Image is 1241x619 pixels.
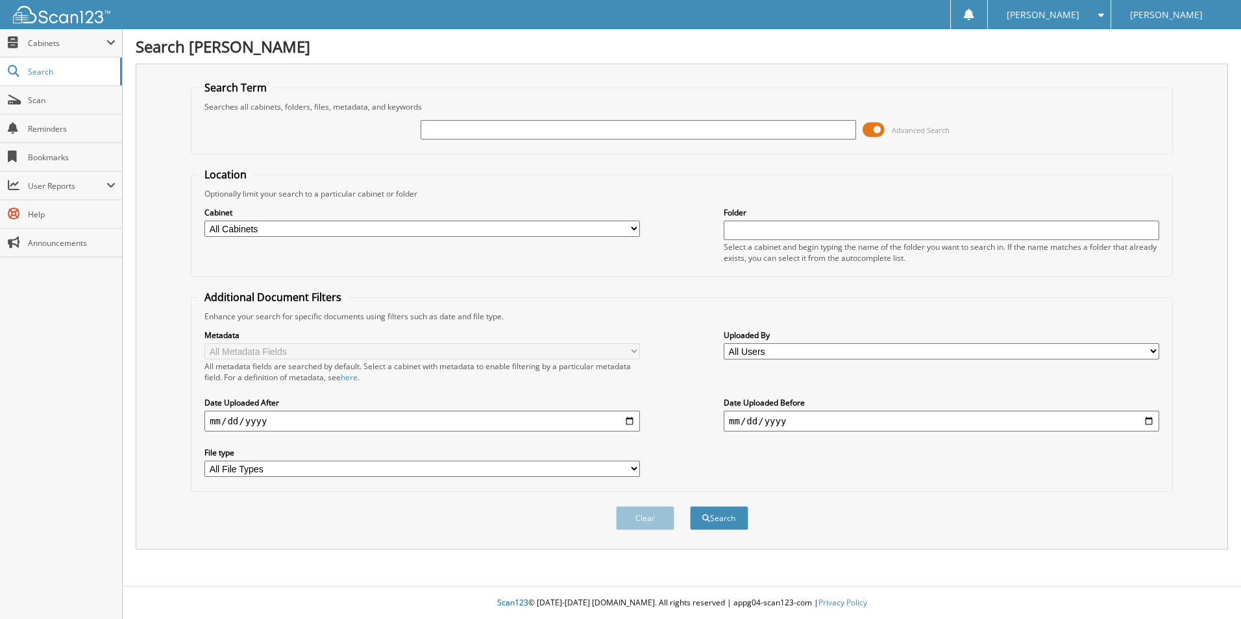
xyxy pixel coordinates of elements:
span: [PERSON_NAME] [1130,11,1203,19]
span: Cabinets [28,38,106,49]
span: Help [28,209,116,220]
a: Privacy Policy [818,597,867,608]
legend: Location [198,167,253,182]
span: Announcements [28,237,116,249]
label: Cabinet [204,207,640,218]
input: end [724,411,1159,431]
span: Bookmarks [28,152,116,163]
span: Reminders [28,123,116,134]
label: Folder [724,207,1159,218]
button: Search [690,506,748,530]
label: Date Uploaded After [204,397,640,408]
a: here [341,372,358,383]
img: scan123-logo-white.svg [13,6,110,23]
button: Clear [616,506,674,530]
legend: Search Term [198,80,273,95]
label: File type [204,447,640,458]
input: start [204,411,640,431]
div: Enhance your search for specific documents using filters such as date and file type. [198,311,1166,322]
span: User Reports [28,180,106,191]
span: Advanced Search [892,125,950,135]
span: Scan123 [497,597,528,608]
label: Date Uploaded Before [724,397,1159,408]
div: Select a cabinet and begin typing the name of the folder you want to search in. If the name match... [724,241,1159,263]
div: © [DATE]-[DATE] [DOMAIN_NAME]. All rights reserved | appg04-scan123-com | [123,587,1241,619]
span: Search [28,66,114,77]
div: All metadata fields are searched by default. Select a cabinet with metadata to enable filtering b... [204,361,640,383]
div: Searches all cabinets, folders, files, metadata, and keywords [198,101,1166,112]
h1: Search [PERSON_NAME] [136,36,1228,57]
label: Uploaded By [724,330,1159,341]
span: [PERSON_NAME] [1007,11,1079,19]
span: Scan [28,95,116,106]
div: Optionally limit your search to a particular cabinet or folder [198,188,1166,199]
label: Metadata [204,330,640,341]
legend: Additional Document Filters [198,290,348,304]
